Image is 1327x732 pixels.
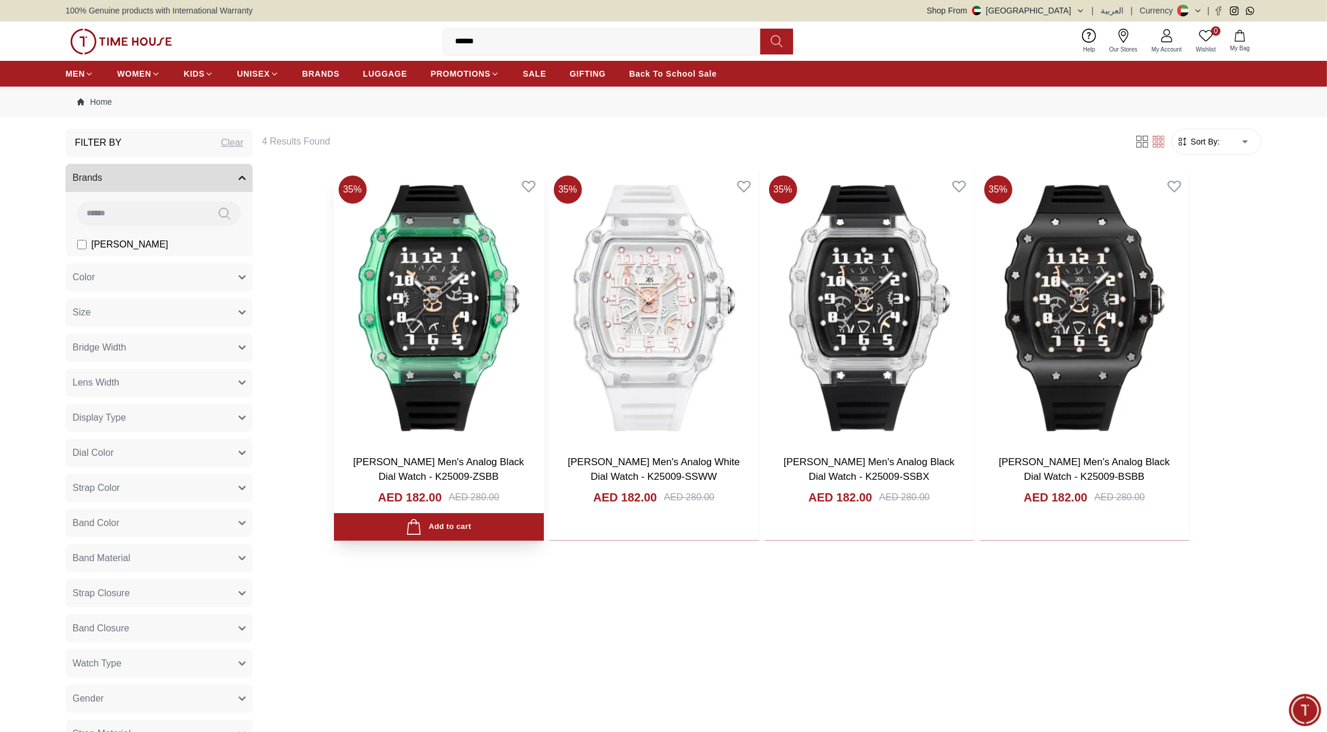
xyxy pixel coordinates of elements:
[75,136,122,150] h3: Filter By
[66,5,253,16] span: 100% Genuine products with International Warranty
[117,63,160,84] a: WOMEN
[430,63,499,84] a: PROMOTIONS
[73,305,91,319] span: Size
[1225,44,1254,53] span: My Bag
[554,176,582,204] span: 35 %
[73,586,130,600] span: Strap Closure
[1188,136,1220,147] span: Sort By:
[73,376,119,390] span: Lens Width
[237,63,278,84] a: UNISEX
[184,68,205,80] span: KIDS
[1094,490,1145,504] div: AED 280.00
[262,135,1120,149] h6: 4 Results Found
[184,63,213,84] a: KIDS
[1177,136,1220,147] button: Sort By:
[117,68,151,80] span: WOMEN
[221,136,243,150] div: Clear
[66,68,85,80] span: MEN
[570,63,606,84] a: GIFTING
[73,446,113,460] span: Dial Color
[73,171,102,185] span: Brands
[66,87,1261,117] nav: Breadcrumb
[66,404,253,432] button: Display Type
[73,341,126,355] span: Bridge Width
[927,5,1085,16] button: Shop From[GEOGRAPHIC_DATA]
[1101,5,1123,16] button: العربية
[363,63,408,84] a: LUGGAGE
[664,490,714,504] div: AED 280.00
[73,516,119,530] span: Band Color
[629,68,717,80] span: Back To School Sale
[972,6,981,15] img: United Arab Emirates
[9,9,32,32] em: Back
[334,171,544,445] img: Kenneth Scott Men's Analog Black Dial Watch - K25009-ZSBB
[593,489,657,506] h4: AED 182.00
[66,579,253,607] button: Strap Closure
[73,657,122,671] span: Watch Type
[1140,5,1178,16] div: Currency
[66,164,253,192] button: Brands
[334,513,544,541] button: Add to cart
[237,68,270,80] span: UNISEX
[1023,489,1087,506] h4: AED 182.00
[1147,45,1187,54] span: My Account
[769,176,797,204] span: 35 %
[35,15,168,26] div: Conversation
[1189,26,1223,56] a: 0Wishlist
[66,509,253,537] button: Band Color
[1289,694,1321,726] div: Chat Widget
[302,68,340,80] span: BRANDS
[73,411,126,425] span: Display Type
[339,176,367,204] span: 35 %
[1076,26,1102,56] a: Help
[430,68,491,80] span: PROMOTIONS
[1130,5,1133,16] span: |
[523,63,546,84] a: SALE
[549,171,759,445] img: Kenneth Scott Men's Analog White Dial Watch - K25009-SSWW
[999,456,1170,483] a: [PERSON_NAME] Men's Analog Black Dial Watch - K25009-BSBB
[70,29,172,54] img: ...
[406,519,471,535] div: Add to cart
[66,369,253,397] button: Lens Width
[73,551,130,565] span: Band Material
[66,649,253,678] button: Watch Type
[1230,6,1239,15] a: Instagram
[302,63,340,84] a: BRANDS
[73,621,129,635] span: Band Closure
[629,63,717,84] a: Back To School Sale
[66,474,253,502] button: Strap Color
[1211,26,1221,36] span: 0
[523,68,546,80] span: SALE
[1191,45,1221,54] span: Wishlist
[66,544,253,572] button: Band Material
[1246,6,1254,15] a: Whatsapp
[73,481,120,495] span: Strap Color
[879,490,929,504] div: AED 280.00
[66,439,253,467] button: Dial Color
[66,298,253,327] button: Size
[1105,45,1142,54] span: Our Stores
[570,68,606,80] span: GIFTING
[378,489,442,506] h4: AED 182.00
[353,456,524,483] a: [PERSON_NAME] Men's Analog Black Dial Watch - K25009-ZSBB
[363,68,408,80] span: LUGGAGE
[1102,26,1145,56] a: Our Stores
[73,270,95,284] span: Color
[764,171,974,445] img: Kenneth Scott Men's Analog Black Dial Watch - K25009-SSBX
[984,176,1012,204] span: 35 %
[1207,5,1209,16] span: |
[66,685,253,713] button: Gender
[1078,45,1100,54] span: Help
[66,63,94,84] a: MEN
[784,456,954,483] a: [PERSON_NAME] Men's Analog Black Dial Watch - K25009-SSBX
[808,489,872,506] h4: AED 182.00
[66,263,253,291] button: Color
[77,96,112,108] a: Home
[568,456,740,483] a: [PERSON_NAME] Men's Analog White Dial Watch - K25009-SSWW
[91,238,168,252] span: [PERSON_NAME]
[449,490,499,504] div: AED 280.00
